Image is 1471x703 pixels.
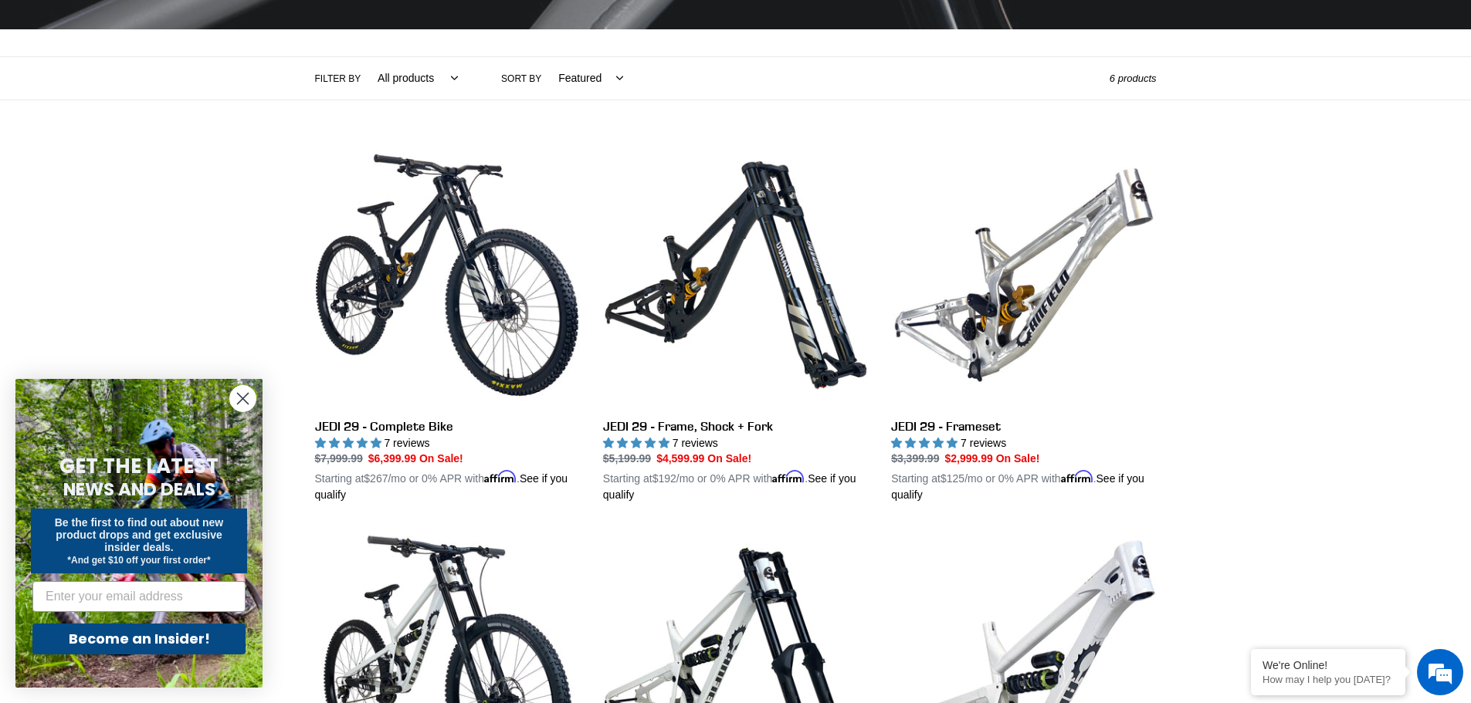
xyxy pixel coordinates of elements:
p: How may I help you today? [1263,674,1394,685]
button: Become an Insider! [32,624,246,654]
div: We're Online! [1263,659,1394,671]
span: *And get $10 off your first order* [67,555,210,566]
span: GET THE LATEST [59,452,219,480]
span: 6 products [1110,73,1157,84]
span: NEWS AND DEALS [63,477,215,502]
label: Sort by [501,72,541,86]
label: Filter by [315,72,361,86]
input: Enter your email address [32,581,246,612]
button: Close dialog [229,385,256,412]
span: Be the first to find out about new product drops and get exclusive insider deals. [55,516,224,553]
